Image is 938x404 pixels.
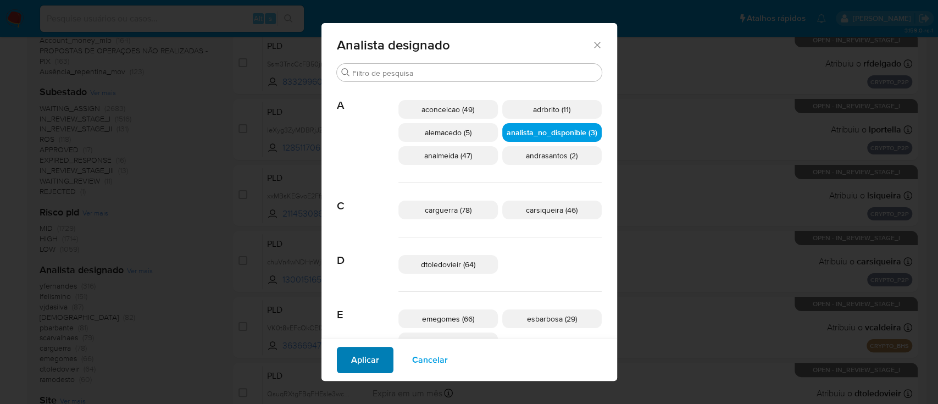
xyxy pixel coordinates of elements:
button: Aplicar [337,347,393,373]
span: aconceicao (49) [421,104,474,115]
span: emegomes (66) [422,313,474,324]
div: etrevizan (3) [398,333,498,351]
div: carsiqueira (46) [502,201,602,219]
span: D [337,237,398,267]
button: Fechar [592,40,602,49]
div: dtoledovieir (64) [398,255,498,274]
span: etrevizan (3) [428,336,469,347]
span: carsiqueira (46) [526,204,578,215]
span: analista_no_disponible (3) [507,127,597,138]
span: andrasantos (2) [526,150,578,161]
span: adrbrito (11) [533,104,570,115]
span: Analista designado [337,38,592,52]
button: Cancelar [398,347,462,373]
span: A [337,82,398,112]
div: aconceicao (49) [398,100,498,119]
div: andrasantos (2) [502,146,602,165]
span: E [337,292,398,322]
div: carguerra (78) [398,201,498,219]
span: analmeida (47) [424,150,472,161]
span: Aplicar [351,348,379,372]
div: alemacedo (5) [398,123,498,142]
span: esbarbosa (29) [527,313,577,324]
div: esbarbosa (29) [502,309,602,328]
span: C [337,183,398,213]
div: analista_no_disponible (3) [502,123,602,142]
input: Filtro de pesquisa [352,68,597,78]
div: analmeida (47) [398,146,498,165]
span: alemacedo (5) [425,127,471,138]
div: adrbrito (11) [502,100,602,119]
span: carguerra (78) [425,204,471,215]
span: Cancelar [412,348,448,372]
span: dtoledovieir (64) [421,259,475,270]
button: Buscar [341,68,350,77]
div: emegomes (66) [398,309,498,328]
